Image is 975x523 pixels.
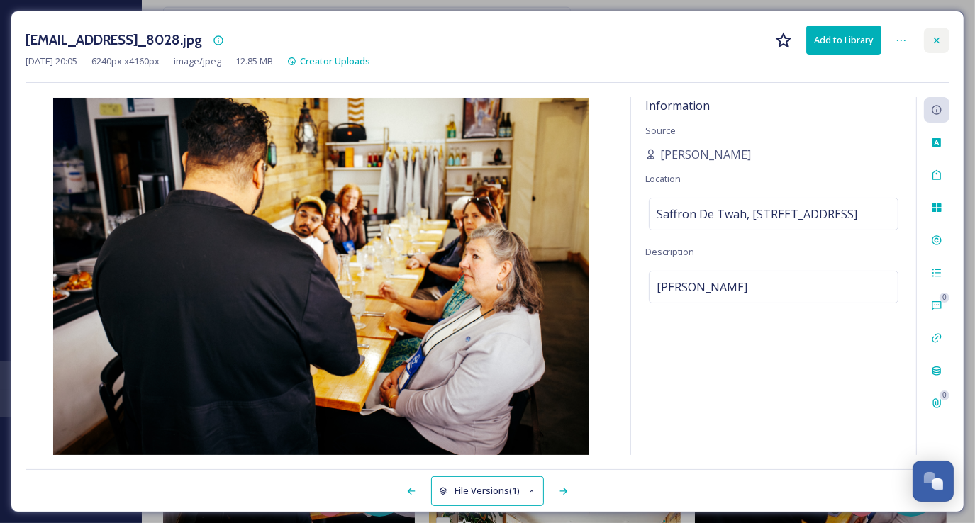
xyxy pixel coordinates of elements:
[645,98,710,113] span: Information
[26,98,616,455] img: klockoco%40gmail.com-IMG_8028.jpg
[174,55,221,68] span: image/jpeg
[657,279,747,296] span: [PERSON_NAME]
[300,55,370,67] span: Creator Uploads
[91,55,160,68] span: 6240 px x 4160 px
[660,146,751,163] span: [PERSON_NAME]
[645,172,681,185] span: Location
[645,124,676,137] span: Source
[431,476,545,505] button: File Versions(1)
[940,390,949,400] div: 0
[26,55,77,68] span: [DATE] 20:05
[913,461,954,502] button: Open Chat
[235,55,273,68] span: 12.85 MB
[806,26,881,55] button: Add to Library
[657,206,857,223] span: Saffron De Twah, [STREET_ADDRESS]
[940,293,949,303] div: 0
[26,30,202,50] h3: [EMAIL_ADDRESS]_8028.jpg
[645,245,694,258] span: Description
